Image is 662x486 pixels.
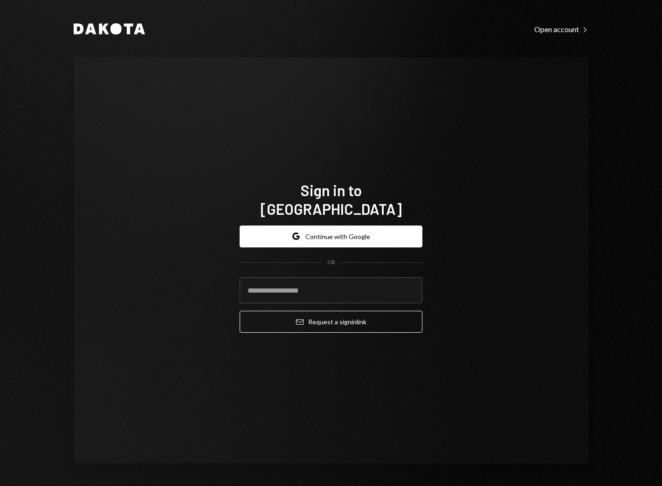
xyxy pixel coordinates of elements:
[534,25,588,34] div: Open account
[327,259,335,267] div: OR
[240,311,422,333] button: Request a signinlink
[240,181,422,218] h1: Sign in to [GEOGRAPHIC_DATA]
[240,226,422,247] button: Continue with Google
[534,24,588,34] a: Open account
